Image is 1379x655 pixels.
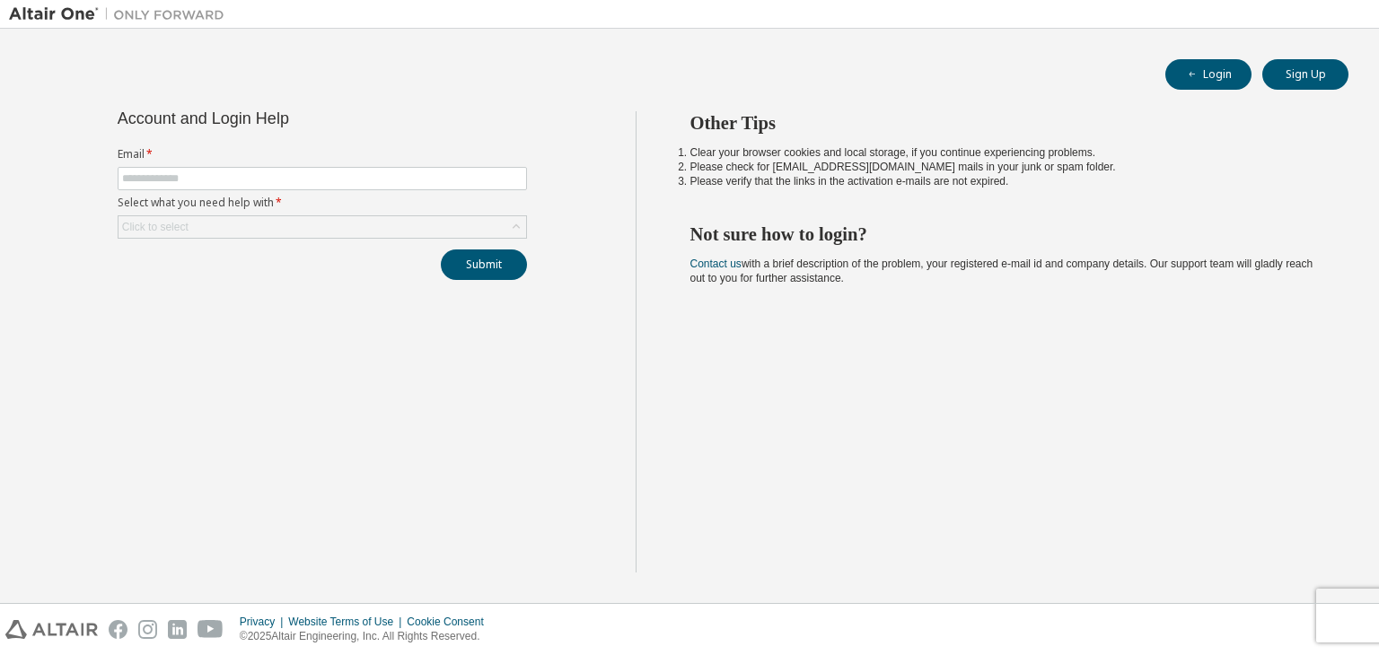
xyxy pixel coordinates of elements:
button: Sign Up [1262,59,1348,90]
div: Website Terms of Use [288,615,407,629]
img: facebook.svg [109,620,127,639]
img: youtube.svg [198,620,224,639]
img: Altair One [9,5,233,23]
a: Contact us [690,258,742,270]
h2: Not sure how to login? [690,223,1317,246]
div: Account and Login Help [118,111,445,126]
li: Please verify that the links in the activation e-mails are not expired. [690,174,1317,188]
li: Please check for [EMAIL_ADDRESS][DOMAIN_NAME] mails in your junk or spam folder. [690,160,1317,174]
div: Click to select [122,220,189,234]
label: Select what you need help with [118,196,527,210]
div: Privacy [240,615,288,629]
li: Clear your browser cookies and local storage, if you continue experiencing problems. [690,145,1317,160]
label: Email [118,147,527,162]
button: Login [1165,59,1252,90]
p: © 2025 Altair Engineering, Inc. All Rights Reserved. [240,629,495,644]
img: altair_logo.svg [5,620,98,639]
button: Submit [441,249,527,280]
div: Cookie Consent [407,615,494,629]
img: instagram.svg [138,620,157,639]
span: with a brief description of the problem, your registered e-mail id and company details. Our suppo... [690,258,1313,284]
h2: Other Tips [690,111,1317,135]
div: Click to select [119,216,526,238]
img: linkedin.svg [168,620,187,639]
